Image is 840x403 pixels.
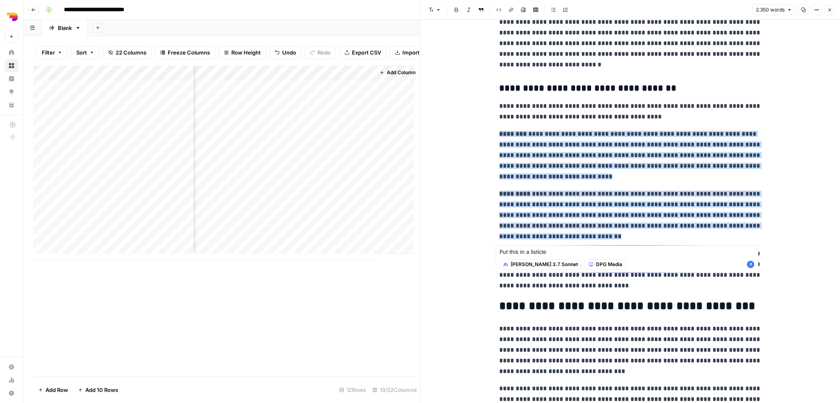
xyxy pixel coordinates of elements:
button: 22 Columns [103,46,152,59]
a: Your Data [5,98,18,112]
button: Help + Support [5,387,18,400]
span: Export CSV [352,48,381,57]
span: Sort [76,48,87,57]
div: 13/22 Columns [369,383,420,396]
button: DPG Media [585,259,626,270]
img: Depends Logo [5,9,20,24]
span: Redo [317,48,331,57]
button: Freeze Columns [155,46,215,59]
button: 2.350 words [752,5,796,15]
span: Add 10 Rows [85,386,118,394]
a: Insights [5,72,18,85]
span: Filter [42,48,55,57]
textarea: Put this in a listicle [500,248,755,256]
button: Add Column [376,67,419,78]
span: Add Column [387,69,415,76]
a: Browse [5,59,18,72]
span: DPG Media [596,261,622,268]
a: Usage [5,373,18,387]
a: Opportunities [5,85,18,98]
span: 2.350 words [756,6,785,14]
span: Undo [282,48,296,57]
button: [PERSON_NAME] 3.7 Sonnet [500,259,582,270]
a: Blank [42,20,88,36]
span: 22 Columns [116,48,146,57]
span: [PERSON_NAME] 3.7 Sonnet [511,261,578,268]
button: Export CSV [339,46,386,59]
button: Import CSV [390,46,437,59]
span: Row Height [231,48,261,57]
button: Filter [37,46,68,59]
span: Add Row [46,386,68,394]
button: Undo [269,46,301,59]
div: Blank [58,24,72,32]
a: Home [5,46,18,59]
button: Add 10 Rows [73,383,123,396]
span: Import CSV [402,48,432,57]
div: 12 Rows [336,383,369,396]
button: Sort [71,46,100,59]
button: Row Height [219,46,266,59]
a: Settings [5,360,18,373]
button: Redo [305,46,336,59]
span: Freeze Columns [168,48,210,57]
button: Workspace: Depends [5,7,18,27]
button: Add Row [33,383,73,396]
